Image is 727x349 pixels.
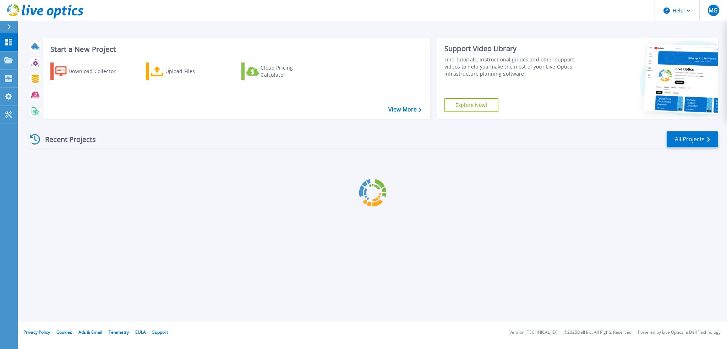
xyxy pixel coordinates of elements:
[444,98,498,112] a: Explore Now!
[241,62,321,80] a: Cloud Pricing Calculator
[56,329,72,335] a: Cookies
[23,329,50,335] a: Privacy Policy
[638,330,721,335] li: Powered by Live Optics, a Dell Technology
[146,62,225,80] a: Upload Files
[50,62,130,80] a: Download Collector
[135,329,146,335] a: EULA
[78,329,102,335] a: Ads & Email
[50,45,421,53] h3: Start a New Project
[564,330,632,335] li: © 2025 Dell Inc. All Rights Reserved
[165,64,222,78] div: Upload Files
[69,64,125,78] div: Download Collector
[667,131,718,147] a: All Projects
[444,56,588,77] div: Find tutorials, instructional guides and other support videos to help you make the most of your L...
[109,329,129,335] a: Telemetry
[444,44,588,53] div: Support Video Library
[152,329,168,335] a: Support
[388,106,421,113] a: View More
[261,64,317,78] div: Cloud Pricing Calculator
[709,7,718,13] span: MG
[509,330,557,335] li: Version: [TECHNICAL_ID]
[27,131,105,148] div: Recent Projects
